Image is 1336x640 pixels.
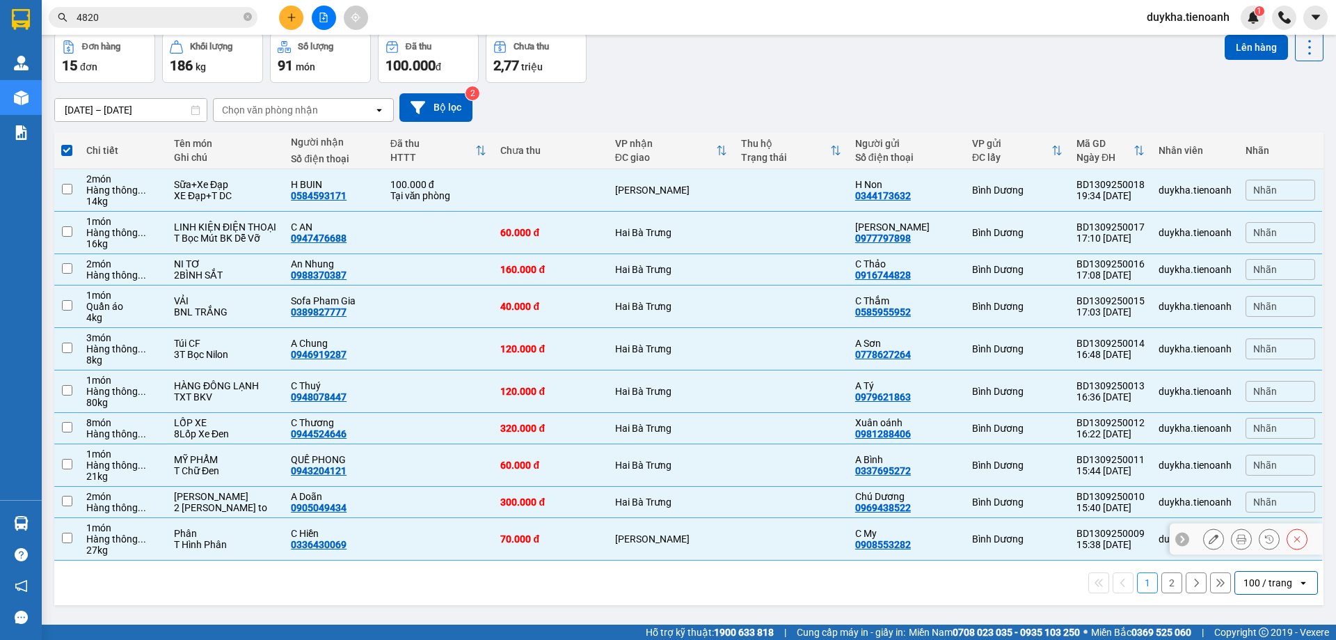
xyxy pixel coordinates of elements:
div: Bình Dương [972,423,1063,434]
div: Bình Dương [972,185,1063,196]
div: 120.000 đ [500,343,601,354]
span: 186 [170,57,193,74]
button: Đã thu100.000đ [378,33,479,83]
span: món [296,61,315,72]
span: triệu [521,61,543,72]
div: Số lượng [298,42,333,52]
span: ... [138,502,146,513]
div: Bình Dương [972,227,1063,238]
span: 19:34:39 [DATE] [87,52,168,64]
img: phone-icon [1278,11,1291,24]
div: C Thuý [291,380,376,391]
div: Hàng thông thường [86,460,160,471]
div: 8Lốp Xe Đen [174,428,277,439]
div: Hai Bà Trưng [615,343,727,354]
span: aim [351,13,360,22]
div: Hai Bà Trưng [615,264,727,275]
div: 2 món [86,491,160,502]
div: 0977797898 [855,233,911,244]
span: ... [138,428,146,439]
img: warehouse-icon [14,56,29,70]
img: solution-icon [14,125,29,140]
strong: 1900 633 818 [714,627,774,638]
span: file-add [319,13,328,22]
div: duykha.tienoanh [1159,227,1232,238]
div: BD1309250018 [1076,179,1145,190]
div: 21 kg [86,471,160,482]
div: duykha.tienoanh [1159,533,1232,545]
div: duykha.tienoanh [1159,460,1232,471]
div: 120.000 đ [500,386,601,397]
div: BD1309250015 [1076,295,1145,306]
div: A Doãn [291,491,376,502]
div: BD1309250013 [1076,380,1145,391]
div: 320.000 đ [500,423,601,434]
input: Tìm tên, số ĐT hoặc mã đơn [77,10,241,25]
div: 14 kg [86,196,160,207]
div: Hai Bà Trưng [615,497,727,508]
div: Khối lượng [190,42,232,52]
img: icon-new-feature [1247,11,1259,24]
span: Nhãn [1253,227,1277,238]
div: An Nhung [291,258,376,270]
div: Hàng thông thường [86,227,160,238]
div: 0908553282 [855,539,911,550]
div: 1 món [86,448,160,460]
span: 100.000 [385,57,436,74]
span: Nhãn [1253,301,1277,312]
div: Ngày ĐH [1076,152,1134,163]
div: 0948078447 [291,391,347,403]
svg: open [374,104,385,116]
div: Đơn hàng [82,42,120,52]
th: Toggle SortBy [1069,132,1152,169]
div: H Non [855,179,958,190]
span: đ [436,61,441,72]
span: ... [138,460,146,471]
button: file-add [312,6,336,30]
div: BD1309250014 [1076,338,1145,349]
div: C AN [291,221,376,233]
div: Số điện thoại [291,153,376,164]
div: 0979621863 [855,391,911,403]
svg: open [1298,577,1309,588]
strong: Nhận: [8,77,288,153]
strong: 0369 525 060 [1131,627,1191,638]
button: aim [344,6,368,30]
div: Hai Bà Trưng [615,227,727,238]
div: Mã GD [1076,138,1134,149]
div: 0981288406 [855,428,911,439]
div: Xuân oánh [855,417,958,428]
div: 300.000 đ [500,497,601,508]
span: Bình Dương [100,8,170,22]
div: Hai Bà Trưng [615,386,727,397]
th: Toggle SortBy [608,132,734,169]
th: Toggle SortBy [965,132,1069,169]
span: 1 [1257,6,1262,16]
div: Tên món [174,138,277,149]
div: XE Đạp+T DC [174,190,277,201]
div: 2 Cái Máy Khoan to [174,502,277,513]
div: 0946919287 [291,349,347,360]
div: 4 kg [86,312,160,323]
div: Hàng thông thường [86,185,160,196]
div: T Hình Phân [174,539,277,550]
div: 0584593171 [291,190,347,201]
div: duykha.tienoanh [1159,185,1232,196]
div: 100 / trang [1243,576,1292,590]
span: Nhãn [1253,497,1277,508]
div: Bình Dương [972,264,1063,275]
div: 100.000 đ [390,179,487,190]
span: ... [138,227,146,238]
img: warehouse-icon [14,516,29,531]
div: C Thương [291,417,376,428]
span: BD1309250018 - [74,40,247,64]
div: 0905049434 [291,502,347,513]
span: Miền Bắc [1091,625,1191,640]
div: Người gửi [855,138,958,149]
div: H BUIN [291,179,376,190]
div: Túi CF [174,338,277,349]
div: LỐP XE [174,417,277,428]
div: 3T Bọc Nilon [174,349,277,360]
div: 16:36 [DATE] [1076,391,1145,403]
div: Ghi chú [174,152,277,163]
